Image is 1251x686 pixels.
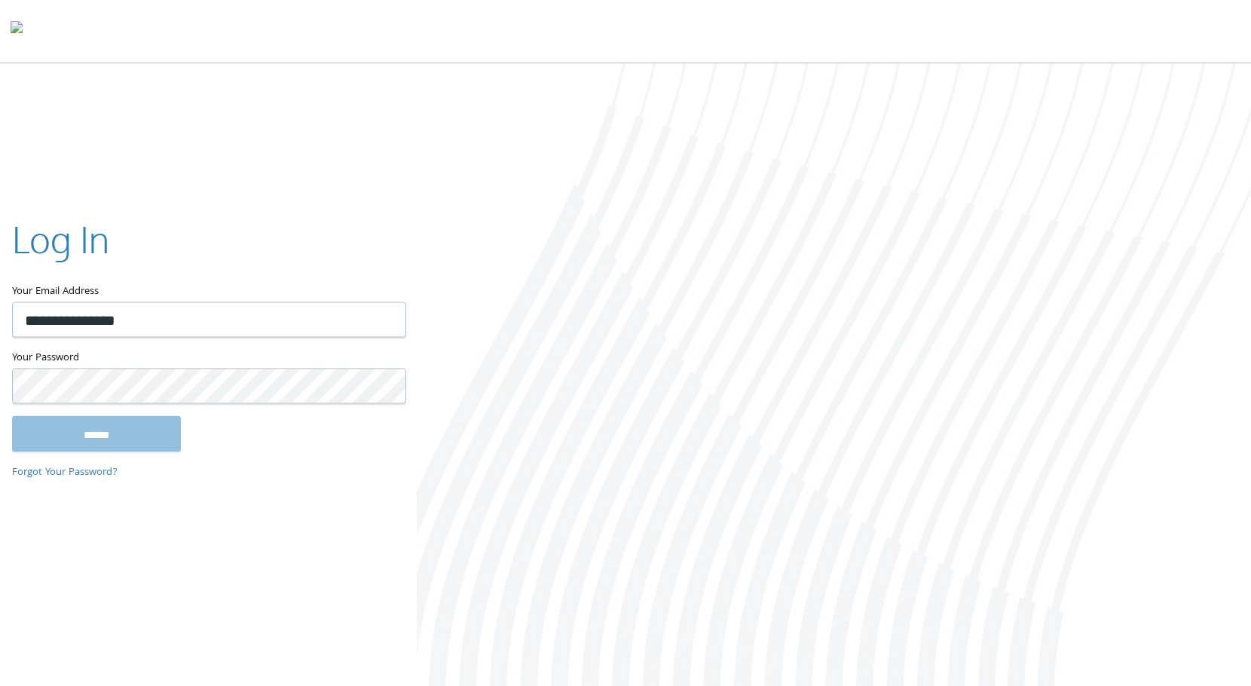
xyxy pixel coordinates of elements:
[12,465,118,482] a: Forgot Your Password?
[12,350,405,369] label: Your Password
[11,16,23,46] img: todyl-logo-dark.svg
[376,377,394,395] keeper-lock: Open Keeper Popup
[376,311,394,329] keeper-lock: Open Keeper Popup
[12,214,109,265] h2: Log In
